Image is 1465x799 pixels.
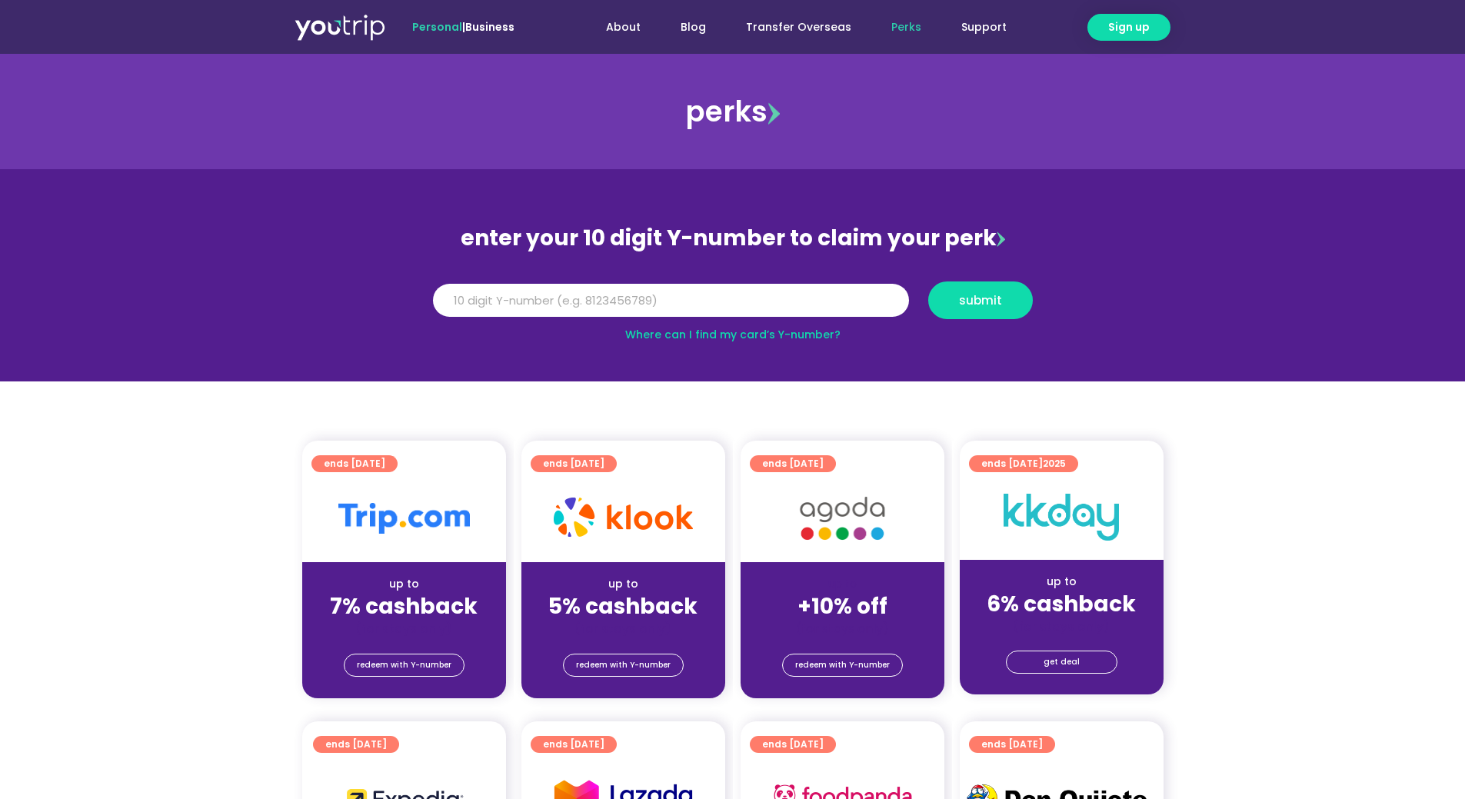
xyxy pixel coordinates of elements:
a: ends [DATE] [313,736,399,753]
a: Support [941,13,1027,42]
span: submit [959,295,1002,306]
strong: +10% off [797,591,887,621]
nav: Menu [556,13,1027,42]
a: Where can I find my card’s Y-number? [625,327,841,342]
a: Blog [661,13,726,42]
div: up to [534,576,713,592]
strong: 7% cashback [330,591,478,621]
a: ends [DATE] [531,455,617,472]
span: ends [DATE] [543,455,604,472]
span: redeem with Y-number [357,654,451,676]
a: Perks [871,13,941,42]
span: ends [DATE] [325,736,387,753]
a: redeem with Y-number [344,654,464,677]
a: Sign up [1087,14,1170,41]
button: submit [928,281,1033,319]
span: ends [DATE] [981,736,1043,753]
a: redeem with Y-number [563,654,684,677]
div: (for stays only) [972,618,1151,634]
a: ends [DATE] [969,736,1055,753]
a: redeem with Y-number [782,654,903,677]
span: get deal [1044,651,1080,673]
a: About [586,13,661,42]
span: redeem with Y-number [576,654,671,676]
a: get deal [1006,651,1117,674]
div: (for stays only) [753,621,932,637]
input: 10 digit Y-number (e.g. 8123456789) [433,284,909,318]
a: ends [DATE] [531,736,617,753]
span: ends [DATE] [543,736,604,753]
span: Personal [412,19,462,35]
strong: 5% cashback [548,591,698,621]
div: (for stays only) [315,621,494,637]
form: Y Number [433,281,1033,331]
span: Sign up [1108,19,1150,35]
a: ends [DATE] [750,736,836,753]
span: ends [DATE] [762,736,824,753]
a: ends [DATE] [750,455,836,472]
span: | [412,19,514,35]
span: ends [DATE] [981,455,1066,472]
a: ends [DATE] [311,455,398,472]
div: up to [315,576,494,592]
span: ends [DATE] [762,455,824,472]
span: up to [828,576,857,591]
span: 2025 [1043,457,1066,470]
span: ends [DATE] [324,455,385,472]
strong: 6% cashback [987,589,1136,619]
a: Transfer Overseas [726,13,871,42]
a: ends [DATE]2025 [969,455,1078,472]
div: (for stays only) [534,621,713,637]
span: redeem with Y-number [795,654,890,676]
div: up to [972,574,1151,590]
div: enter your 10 digit Y-number to claim your perk [425,218,1040,258]
a: Business [465,19,514,35]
